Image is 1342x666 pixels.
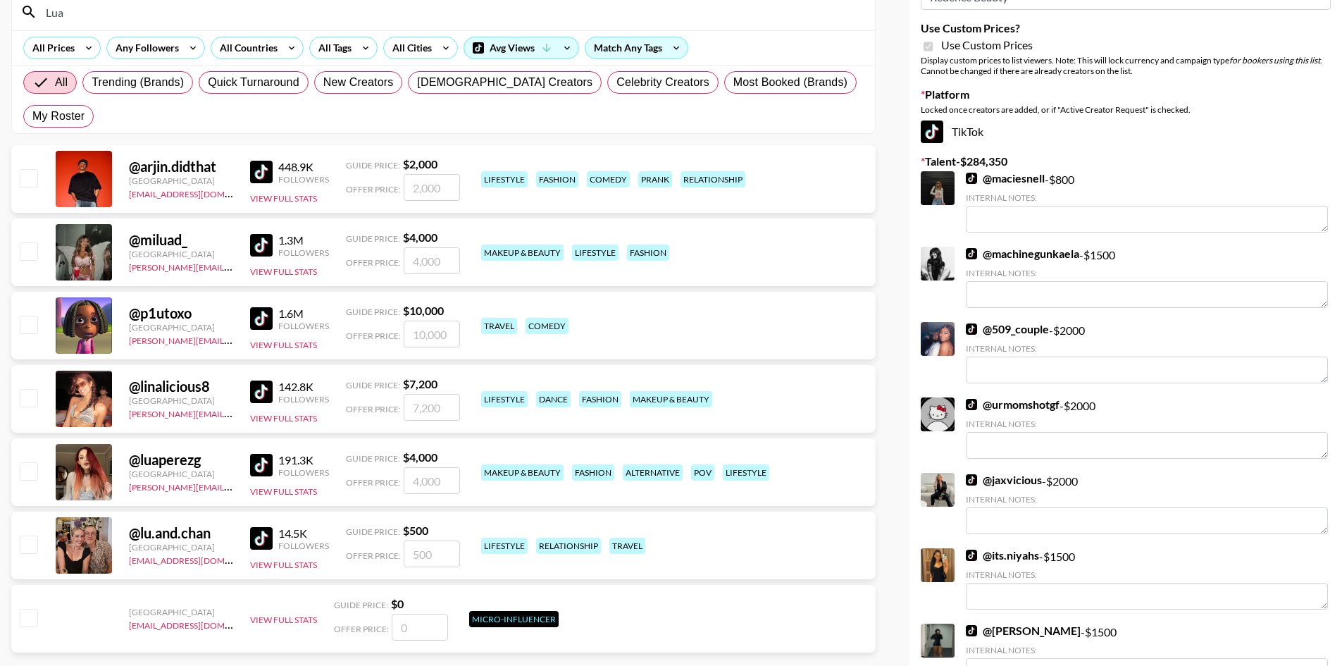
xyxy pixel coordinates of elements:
[966,548,1328,610] div: - $ 1500
[346,380,400,390] span: Guide Price:
[966,474,977,486] img: TikTok
[417,74,592,91] span: [DEMOGRAPHIC_DATA] Creators
[966,548,1039,562] a: @its.niyahs
[921,121,943,143] img: TikTok
[250,193,317,204] button: View Full Stats
[37,1,866,23] input: Search by User Name
[346,526,400,537] span: Guide Price:
[129,378,233,395] div: @ linalicious8
[211,37,280,58] div: All Countries
[391,597,404,610] strong: $ 0
[587,171,630,187] div: comedy
[579,391,621,407] div: fashion
[129,479,404,493] a: [PERSON_NAME][EMAIL_ADDRESS][PERSON_NAME][DOMAIN_NAME]
[627,245,669,261] div: fashion
[966,569,1328,580] div: Internal Notes:
[691,464,714,481] div: pov
[250,413,317,424] button: View Full Stats
[404,247,460,274] input: 4,000
[921,87,1331,101] label: Platform
[129,451,233,469] div: @ luaperezg
[616,74,709,91] span: Celebrity Creators
[966,550,977,561] img: TikTok
[129,406,337,419] a: [PERSON_NAME][EMAIL_ADDRESS][DOMAIN_NAME]
[129,304,233,322] div: @ p1utoxo
[403,377,437,390] strong: $ 7,200
[107,37,182,58] div: Any Followers
[404,467,460,494] input: 4,000
[250,615,317,625] button: View Full Stats
[278,380,329,394] div: 142.8K
[129,542,233,553] div: [GEOGRAPHIC_DATA]
[966,192,1328,203] div: Internal Notes:
[403,524,428,537] strong: $ 500
[278,160,329,174] div: 448.9K
[278,174,329,185] div: Followers
[723,464,769,481] div: lifestyle
[129,553,271,566] a: [EMAIL_ADDRESS][DOMAIN_NAME]
[278,394,329,405] div: Followers
[966,343,1328,354] div: Internal Notes:
[129,333,404,346] a: [PERSON_NAME][EMAIL_ADDRESS][PERSON_NAME][DOMAIN_NAME]
[966,397,1060,412] a: @urmomshotgf
[250,560,317,570] button: View Full Stats
[346,477,401,488] span: Offer Price:
[55,74,68,91] span: All
[921,154,1331,168] label: Talent - $ 284,350
[32,108,85,125] span: My Roster
[129,524,233,542] div: @ lu.and.chan
[966,247,1079,261] a: @machinegunkaela
[921,55,1331,76] div: Display custom prices to list viewers. Note: This will lock currency and campaign type . Cannot b...
[921,121,1331,143] div: TikTok
[966,171,1328,233] div: - $ 800
[572,245,619,261] div: lifestyle
[129,175,233,186] div: [GEOGRAPHIC_DATA]
[469,611,559,627] div: Micro-Influencer
[404,541,460,567] input: 500
[1229,55,1320,66] em: for bookers using this list
[404,174,460,201] input: 2,000
[966,171,1045,185] a: @maciesnell
[966,473,1042,487] a: @jaxvicious
[129,617,271,631] a: [EMAIL_ADDRESS][DOMAIN_NAME]
[638,171,672,187] div: prank
[966,399,977,410] img: TikTok
[278,233,329,247] div: 1.3M
[129,322,233,333] div: [GEOGRAPHIC_DATA]
[384,37,435,58] div: All Cities
[921,104,1331,115] div: Locked once creators are added, or if "Active Creator Request" is checked.
[966,173,977,184] img: TikTok
[941,38,1033,52] span: Use Custom Prices
[609,538,645,554] div: travel
[129,395,233,406] div: [GEOGRAPHIC_DATA]
[334,624,389,634] span: Offer Price:
[278,453,329,467] div: 191.3K
[966,322,1328,383] div: - $ 2000
[966,247,1328,308] div: - $ 1500
[250,234,273,257] img: TikTok
[208,74,299,91] span: Quick Turnaround
[129,249,233,259] div: [GEOGRAPHIC_DATA]
[966,494,1328,505] div: Internal Notes:
[250,266,317,277] button: View Full Stats
[278,307,329,321] div: 1.6M
[278,321,329,331] div: Followers
[966,323,977,335] img: TikTok
[250,381,273,403] img: TikTok
[278,247,329,258] div: Followers
[250,486,317,497] button: View Full Stats
[966,473,1328,534] div: - $ 2000
[966,268,1328,278] div: Internal Notes:
[526,318,569,334] div: comedy
[346,307,400,317] span: Guide Price:
[129,259,337,273] a: [PERSON_NAME][EMAIL_ADDRESS][DOMAIN_NAME]
[404,321,460,347] input: 10,000
[250,527,273,550] img: TikTok
[403,157,437,171] strong: $ 2,000
[346,404,401,414] span: Offer Price:
[966,248,977,259] img: TikTok
[129,469,233,479] div: [GEOGRAPHIC_DATA]
[346,184,401,195] span: Offer Price:
[481,245,564,261] div: makeup & beauty
[346,331,401,341] span: Offer Price:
